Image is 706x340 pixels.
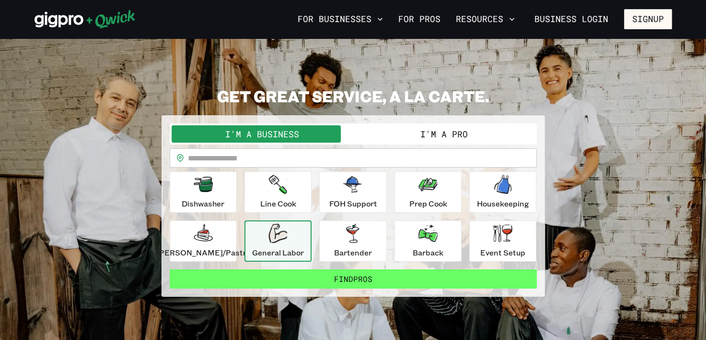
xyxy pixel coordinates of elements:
[477,198,529,209] p: Housekeeping
[156,247,250,258] p: [PERSON_NAME]/Pastry
[469,220,536,262] button: Event Setup
[170,220,237,262] button: [PERSON_NAME]/Pastry
[294,11,387,27] button: For Businesses
[394,11,444,27] a: For Pros
[409,198,447,209] p: Prep Cook
[624,9,672,29] button: Signup
[526,9,616,29] a: Business Login
[480,247,525,258] p: Event Setup
[329,198,377,209] p: FOH Support
[334,247,372,258] p: Bartender
[172,125,353,143] button: I'm a Business
[170,171,237,213] button: Dishwasher
[319,171,386,213] button: FOH Support
[162,86,545,106] h2: GET GREAT SERVICE, A LA CARTE.
[452,11,519,27] button: Resources
[182,198,224,209] p: Dishwasher
[353,125,535,143] button: I'm a Pro
[170,269,537,289] button: FindPros
[244,220,312,262] button: General Labor
[469,171,536,213] button: Housekeeping
[319,220,386,262] button: Bartender
[413,247,443,258] p: Barback
[394,171,462,213] button: Prep Cook
[244,171,312,213] button: Line Cook
[260,198,296,209] p: Line Cook
[252,247,304,258] p: General Labor
[394,220,462,262] button: Barback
